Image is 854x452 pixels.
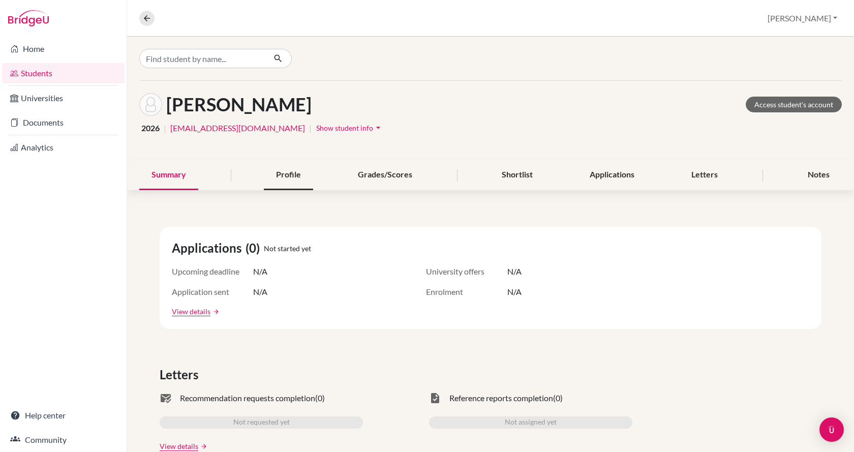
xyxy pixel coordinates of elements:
[507,265,522,278] span: N/A
[210,308,220,315] a: arrow_forward
[346,160,424,190] div: Grades/Scores
[2,137,125,158] a: Analytics
[679,160,730,190] div: Letters
[507,286,522,298] span: N/A
[160,441,198,451] a: View details
[264,160,313,190] div: Profile
[2,63,125,83] a: Students
[490,160,545,190] div: Shortlist
[373,123,383,133] i: arrow_drop_down
[198,443,207,450] a: arrow_forward
[172,265,253,278] span: Upcoming deadline
[139,93,162,116] img: Lili Berczeli's avatar
[2,405,125,426] a: Help center
[139,49,265,68] input: Find student by name...
[166,94,312,115] h1: [PERSON_NAME]
[164,122,166,134] span: |
[429,392,441,404] span: task
[2,430,125,450] a: Community
[264,243,311,254] span: Not started yet
[172,286,253,298] span: Application sent
[426,265,507,278] span: University offers
[170,122,305,134] a: [EMAIL_ADDRESS][DOMAIN_NAME]
[8,10,49,26] img: Bridge-U
[309,122,312,134] span: |
[819,417,844,442] div: Open Intercom Messenger
[577,160,647,190] div: Applications
[139,160,198,190] div: Summary
[763,9,842,28] button: [PERSON_NAME]
[141,122,160,134] span: 2026
[2,88,125,108] a: Universities
[316,120,384,136] button: Show student infoarrow_drop_down
[316,124,373,132] span: Show student info
[505,416,557,429] span: Not assigned yet
[746,97,842,112] a: Access student's account
[315,392,325,404] span: (0)
[180,392,315,404] span: Recommendation requests completion
[2,39,125,59] a: Home
[172,239,246,257] span: Applications
[796,160,842,190] div: Notes
[160,392,172,404] span: mark_email_read
[160,366,202,384] span: Letters
[553,392,563,404] span: (0)
[233,416,290,429] span: Not requested yet
[253,286,267,298] span: N/A
[449,392,553,404] span: Reference reports completion
[246,239,264,257] span: (0)
[426,286,507,298] span: Enrolment
[172,306,210,317] a: View details
[253,265,267,278] span: N/A
[2,112,125,133] a: Documents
